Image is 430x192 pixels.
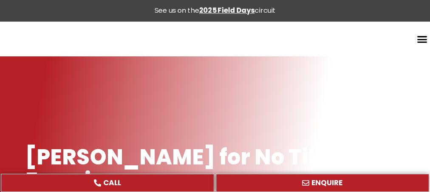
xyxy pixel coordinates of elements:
[414,31,430,47] div: Menu Toggle
[30,26,115,52] img: Ryan NT logo
[1,174,214,192] a: CALL
[155,6,276,15] div: See us on the circuit
[311,179,342,186] span: ENQUIRE
[103,179,121,186] span: CALL
[25,145,405,192] h1: [PERSON_NAME] for No Till Farming
[199,6,255,15] a: 2025 Field Days
[216,174,429,192] a: ENQUIRE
